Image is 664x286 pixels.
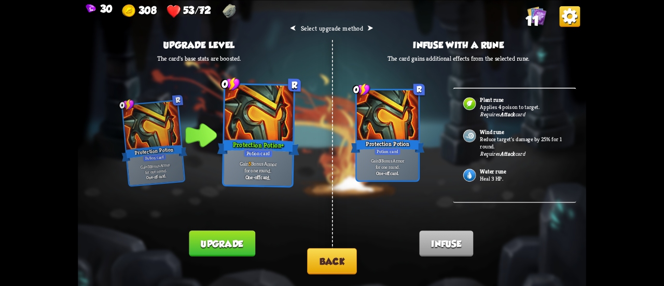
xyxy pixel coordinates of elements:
[462,96,477,111] img: Plant.png
[376,170,399,176] b: One-off card.
[480,175,566,182] p: Heal 3 HP.
[183,4,211,15] span: 53/72
[122,4,137,18] img: Gold.png
[129,161,182,176] p: Gain Bonus Armor for one round.
[185,123,217,147] img: Indicator_Arrow.png
[157,54,241,62] p: The card's base stats are boosted.
[86,3,113,14] div: Gems
[379,158,381,164] b: 3
[243,148,273,157] div: Potion card
[121,142,187,162] div: Protection Potion
[189,230,255,256] button: Upgrade
[143,153,167,162] div: Potion card
[480,111,524,118] div: Requires card
[462,128,477,143] img: Wind.png
[388,54,529,62] p: The card gains additional effects from the selected rune.
[86,4,96,13] img: Gem.png
[480,135,566,150] p: Reduce target's damage by 25% for 1 round.
[351,138,424,154] div: Protection Potion
[413,84,425,95] div: R
[480,96,503,103] b: Plant rune
[157,40,241,50] h3: Upgrade level
[528,6,547,25] img: Cards_Icon.png
[375,147,401,155] div: Potion card
[353,83,370,96] div: 0
[147,164,150,169] b: 3
[167,4,211,18] div: Health
[223,4,236,18] img: Dragonstone - Raise your max HP by 1 after each combat.
[419,230,473,256] button: Infuse
[146,173,167,180] b: One-off card.
[245,173,271,181] b: One-off card.
[307,248,357,275] button: Back
[480,128,504,135] b: Wind rune
[217,137,300,157] div: Protection Potion+
[480,168,506,175] b: Water rune
[301,24,364,32] span: Select upgrade method
[248,160,251,167] b: 5
[172,94,183,105] div: R
[462,168,477,182] img: Water.png
[288,78,301,91] div: R
[221,76,240,91] div: 0
[560,6,580,26] img: Options_Button.png
[119,98,135,111] div: 0
[167,4,181,18] img: Heart.png
[500,111,515,118] b: Attack
[290,24,374,32] h2: ⮜ ⮞
[226,159,290,174] p: Gain Bonus Armor for one round.
[500,150,515,157] b: Attack
[388,40,529,50] h3: Infuse with a rune
[122,4,157,18] div: Gold
[480,103,566,111] p: Applies 4 poison to target.
[480,150,524,157] div: Requires card
[528,6,547,27] div: View all the cards in your deck
[525,13,539,29] span: 11
[358,158,417,170] p: Gain Bonus Armor for one round.
[139,4,157,15] span: 308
